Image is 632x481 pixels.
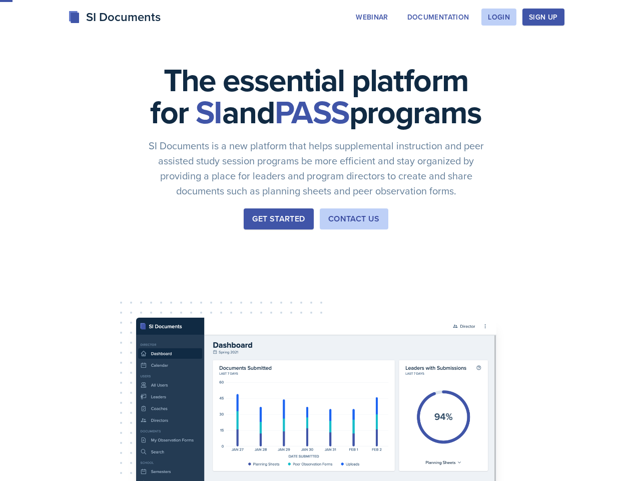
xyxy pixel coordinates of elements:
button: Get Started [244,208,313,229]
button: Contact Us [320,208,388,229]
div: Get Started [252,213,305,225]
div: SI Documents [68,8,161,26]
div: Webinar [356,13,388,21]
div: Contact Us [328,213,380,225]
button: Webinar [349,9,394,26]
div: Sign Up [529,13,557,21]
div: Login [488,13,510,21]
button: Sign Up [522,9,564,26]
div: Documentation [407,13,469,21]
button: Documentation [401,9,476,26]
button: Login [481,9,516,26]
